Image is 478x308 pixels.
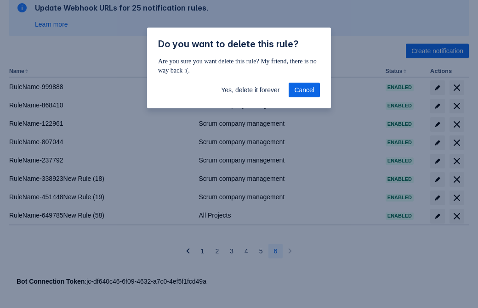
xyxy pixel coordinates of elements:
span: Yes, delete it forever [221,83,279,97]
button: Yes, delete it forever [216,83,285,97]
p: Are you sure you want delete this rule? My friend, there is no way back :(. [158,57,320,75]
span: Do you want to delete this rule? [158,39,299,50]
button: Cancel [289,83,320,97]
span: Cancel [294,83,314,97]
